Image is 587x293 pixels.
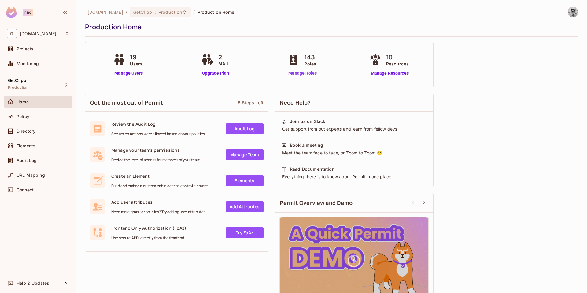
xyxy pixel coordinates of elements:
span: 2 [218,53,228,62]
div: 5 Steps Left [238,100,263,106]
span: Production Home [198,9,234,15]
a: Manage Resources [368,70,412,76]
span: Connect [17,187,34,192]
span: See which actions were allowed based on your policies [111,132,205,136]
span: Resources [386,61,409,67]
span: Elements [17,143,35,148]
div: Read Documentation [290,166,335,172]
span: Home [17,99,29,104]
span: Audit Log [17,158,37,163]
span: the active workspace [87,9,123,15]
span: Add user attributes [111,199,205,205]
div: Join us on Slack [290,118,325,124]
span: Projects [17,46,34,51]
span: 10 [386,53,409,62]
a: Manage Roles [286,70,319,76]
a: Try FoAz [226,227,264,238]
a: Add Attrbutes [226,201,264,212]
span: Manage your teams permissions [111,147,200,153]
span: Permit Overview and Demo [280,199,353,207]
span: Review the Audit Log [111,121,205,127]
li: / [126,9,127,15]
span: Use secure API's directly from the frontend [111,236,186,240]
a: Manage Team [226,149,264,160]
span: Build and embed a customizable access control element [111,184,208,188]
span: Help & Updates [17,281,49,286]
span: GetClipp [133,9,152,15]
img: Miguel Munoz [568,7,578,17]
span: Need Help? [280,99,311,106]
div: Get support from out experts and learn from fellow devs [282,126,426,132]
a: Audit Log [226,123,264,134]
span: 19 [130,53,142,62]
li: / [193,9,195,15]
span: Roles [304,61,316,67]
span: Policy [17,114,29,119]
span: Need more granular policies? Try adding user attributes [111,210,205,214]
img: SReyMgAAAABJRU5ErkJggg== [6,7,17,18]
a: Upgrade Plan [200,70,231,76]
span: Users [130,61,142,67]
span: Create an Element [111,173,208,179]
span: Frontend Only Authorization (FoAz) [111,225,186,231]
div: Everything there is to know about Permit in one place [282,174,426,180]
span: Production [8,85,29,90]
span: 143 [304,53,316,62]
div: Book a meeting [290,142,323,148]
span: Get the most out of Permit [90,99,163,106]
span: Production [158,9,182,15]
span: Directory [17,129,35,134]
span: URL Mapping [17,173,45,178]
a: Elements [226,175,264,186]
div: Production Home [85,22,575,32]
div: Meet the team face to face, or Zoom to Zoom 😉 [282,150,426,156]
span: G [7,29,17,38]
span: Workspace: getclipp.com [20,31,56,36]
a: Manage Users [112,70,146,76]
span: MAU [218,61,228,67]
span: GetClipp [8,78,26,83]
span: Decide the level of access for members of your team [111,158,200,162]
span: Monitoring [17,61,39,66]
span: : [154,10,156,15]
div: Pro [23,9,33,16]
